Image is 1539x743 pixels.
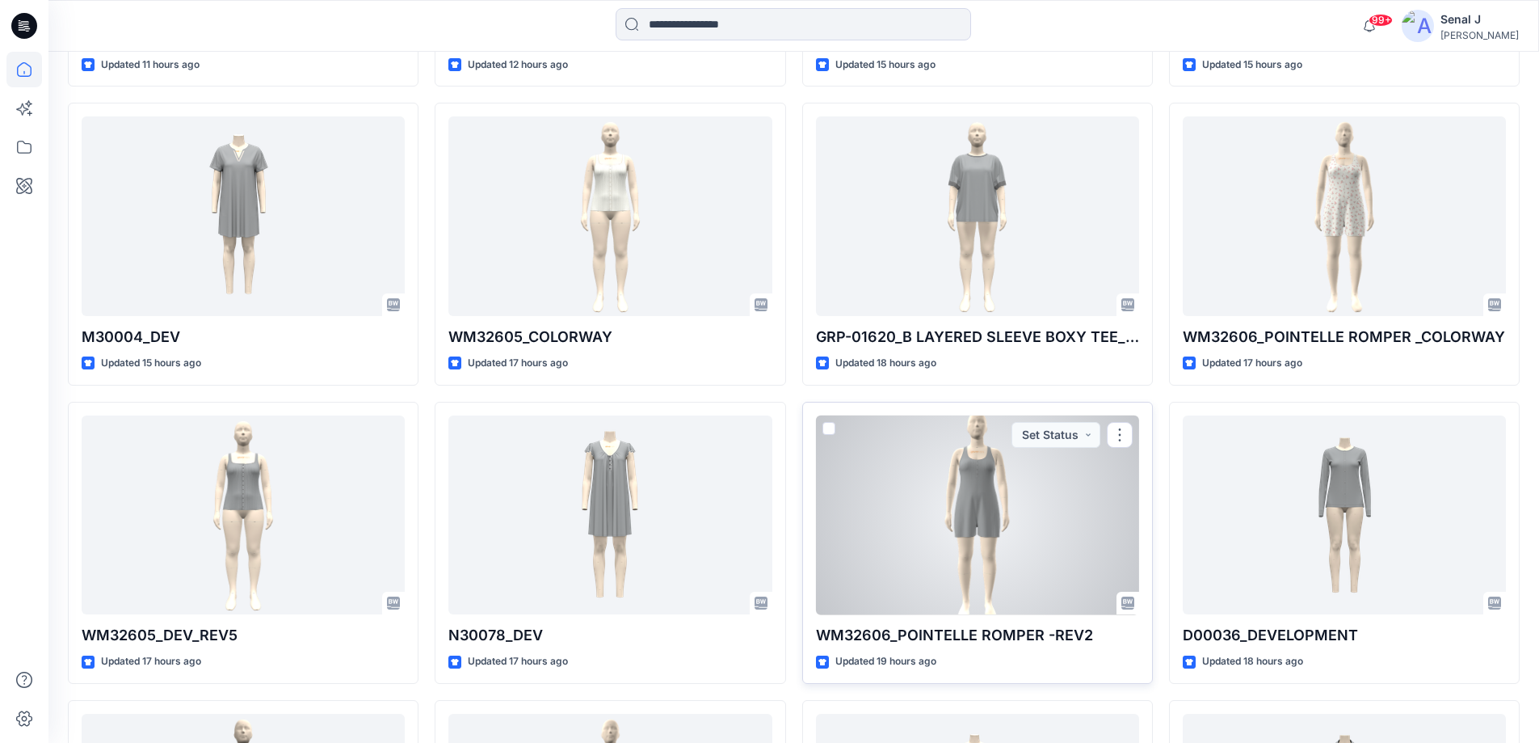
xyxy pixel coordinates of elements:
[82,326,405,348] p: M30004_DEV
[1402,10,1434,42] img: avatar
[82,624,405,647] p: WM32605_DEV_REV5
[101,653,201,670] p: Updated 17 hours ago
[1369,14,1393,27] span: 99+
[1202,653,1303,670] p: Updated 18 hours ago
[816,624,1139,647] p: WM32606_POINTELLE ROMPER -REV2
[1202,57,1302,74] p: Updated 15 hours ago
[82,416,405,615] a: WM32605_DEV_REV5
[1183,116,1506,316] a: WM32606_POINTELLE ROMPER _COLORWAY
[835,57,936,74] p: Updated 15 hours ago
[816,326,1139,348] p: GRP-01620_B LAYERED SLEEVE BOXY TEE_DEV
[448,416,772,615] a: N30078_DEV
[816,116,1139,316] a: GRP-01620_B LAYERED SLEEVE BOXY TEE_DEV
[448,116,772,316] a: WM32605_COLORWAY
[82,116,405,316] a: M30004_DEV
[468,653,568,670] p: Updated 17 hours ago
[1440,10,1519,29] div: Senal J
[448,624,772,647] p: N30078_DEV
[1202,355,1302,372] p: Updated 17 hours ago
[816,416,1139,615] a: WM32606_POINTELLE ROMPER -REV2
[448,326,772,348] p: WM32605_COLORWAY
[1440,29,1519,41] div: [PERSON_NAME]
[468,355,568,372] p: Updated 17 hours ago
[101,355,201,372] p: Updated 15 hours ago
[1183,624,1506,647] p: D00036_DEVELOPMENT
[1183,416,1506,615] a: D00036_DEVELOPMENT
[835,355,936,372] p: Updated 18 hours ago
[101,57,200,74] p: Updated 11 hours ago
[468,57,568,74] p: Updated 12 hours ago
[1183,326,1506,348] p: WM32606_POINTELLE ROMPER _COLORWAY
[835,653,936,670] p: Updated 19 hours ago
